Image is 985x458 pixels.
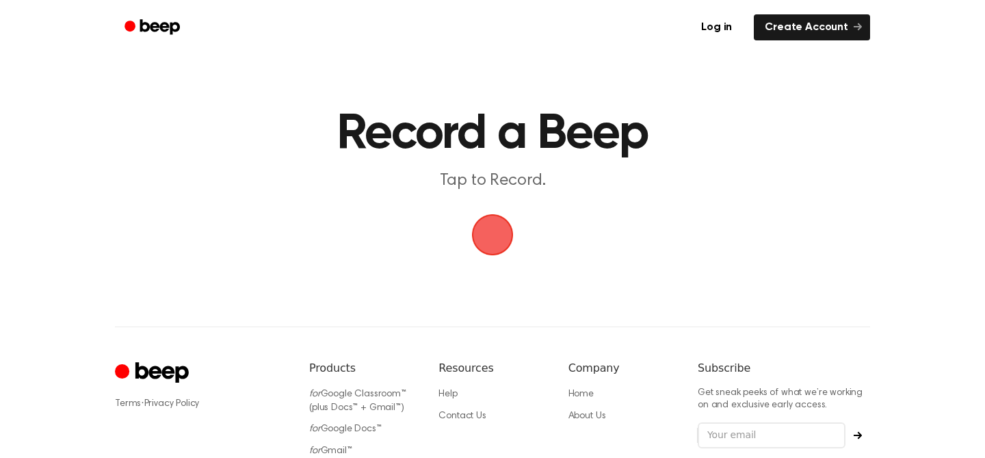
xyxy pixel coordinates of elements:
[115,397,287,411] div: ·
[309,446,321,456] i: for
[845,431,870,440] button: Subscribe
[568,411,606,421] a: About Us
[438,360,546,377] h6: Resources
[472,214,513,255] img: Beep Logo
[230,170,755,192] p: Tap to Record.
[698,387,870,411] p: Get sneak peeks of what we’re working on and exclusive early access.
[309,446,352,456] a: forGmail™
[309,390,321,399] i: for
[115,399,141,409] a: Terms
[754,14,870,40] a: Create Account
[309,360,417,377] h6: Products
[698,422,845,448] input: Your email
[438,411,486,421] a: Contact Us
[698,360,870,377] h6: Subscribe
[568,360,676,377] h6: Company
[687,12,746,43] a: Log in
[438,390,457,399] a: Help
[144,399,200,409] a: Privacy Policy
[568,390,594,399] a: Home
[115,360,192,387] a: Cruip
[309,424,382,434] a: forGoogle Docs™
[309,390,406,413] a: forGoogle Classroom™ (plus Docs™ + Gmail™)
[309,424,321,434] i: for
[115,14,192,41] a: Beep
[148,110,837,159] h1: Record a Beep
